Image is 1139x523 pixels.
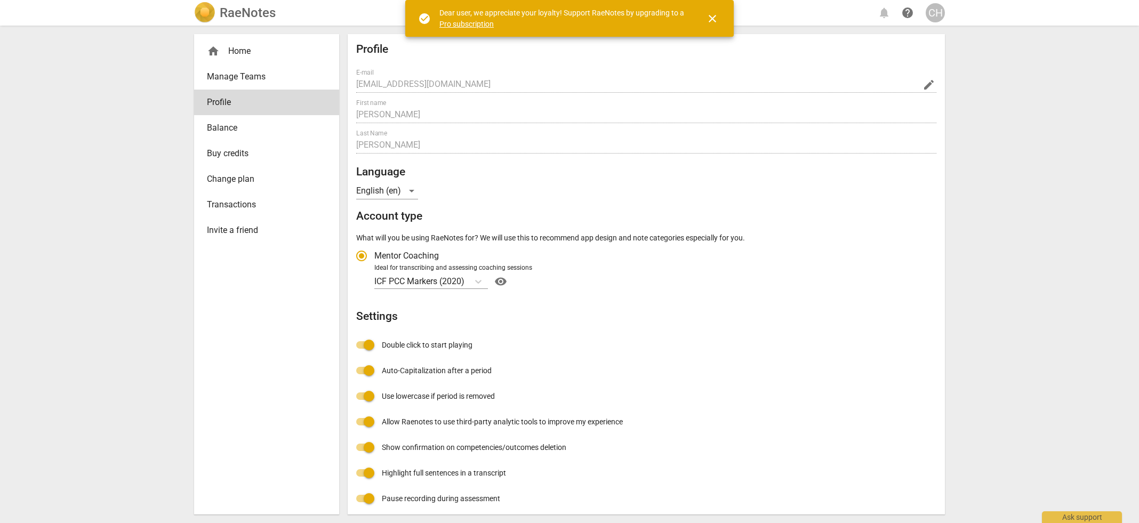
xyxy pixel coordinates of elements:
[706,12,719,25] span: close
[207,173,318,186] span: Change plan
[194,2,215,23] img: Logo
[898,3,917,22] a: Help
[382,468,506,479] span: Highlight full sentences in a transcript
[356,210,936,223] h2: Account type
[207,96,318,109] span: Profile
[492,273,509,290] button: Help
[374,250,439,262] span: Mentor Coaching
[382,365,492,376] span: Auto-Capitalization after a period
[439,7,687,29] div: Dear user, we appreciate your loyalty! Support RaeNotes by upgrading to a
[700,6,725,31] button: Close
[220,5,276,20] h2: RaeNotes
[194,64,339,90] a: Manage Teams
[418,12,431,25] span: check_circle
[356,165,936,179] h2: Language
[1042,511,1122,523] div: Ask support
[207,147,318,160] span: Buy credits
[356,69,374,76] label: E-mail
[207,45,318,58] div: Home
[356,232,936,244] p: What will you be using RaeNotes for? We will use this to recommend app design and note categories...
[382,493,500,504] span: Pause recording during assessment
[356,243,936,290] div: Account type
[382,416,623,428] span: Allow Raenotes to use third-party analytic tools to improve my experience
[382,442,566,453] span: Show confirmation on competencies/outcomes deletion
[356,182,418,199] div: English (en)
[382,391,495,402] span: Use lowercase if period is removed
[488,273,509,290] a: Help
[356,43,936,56] h2: Profile
[207,122,318,134] span: Balance
[207,45,220,58] span: home
[921,77,936,92] button: Change Email
[356,100,386,106] label: First name
[439,20,494,28] a: Pro subscription
[194,2,276,23] a: LogoRaeNotes
[207,198,318,211] span: Transactions
[901,6,914,19] span: help
[356,130,387,136] label: Last Name
[356,310,936,323] h2: Settings
[194,90,339,115] a: Profile
[926,3,945,22] button: CH
[194,115,339,141] a: Balance
[194,38,339,64] div: Home
[194,218,339,243] a: Invite a friend
[194,141,339,166] a: Buy credits
[374,263,933,273] div: Ideal for transcribing and assessing coaching sessions
[194,166,339,192] a: Change plan
[466,276,468,286] input: Ideal for transcribing and assessing coaching sessionsICF PCC Markers (2020)Help
[492,275,509,288] span: visibility
[382,340,472,351] span: Double click to start playing
[207,70,318,83] span: Manage Teams
[194,192,339,218] a: Transactions
[923,78,935,91] span: edit
[374,275,464,287] p: ICF PCC Markers (2020)
[207,224,318,237] span: Invite a friend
